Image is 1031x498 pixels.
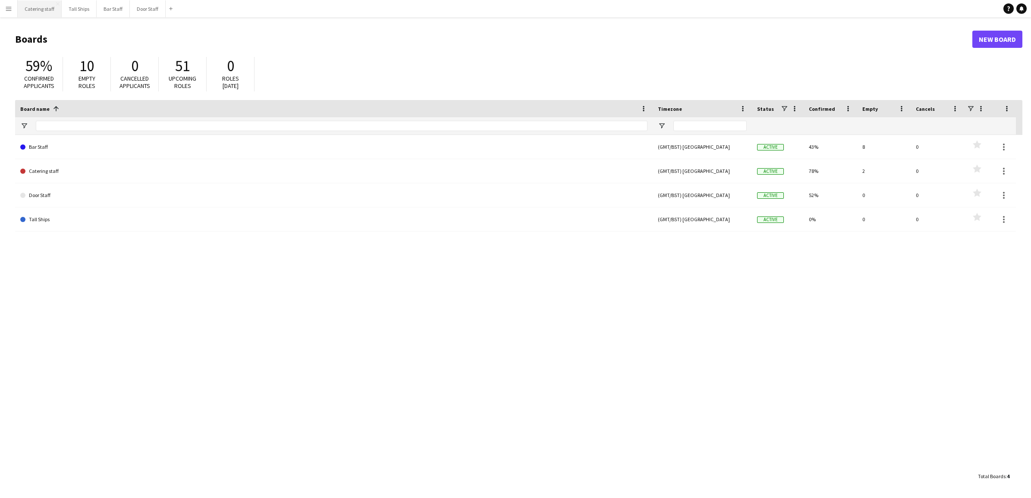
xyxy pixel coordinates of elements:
[175,56,190,75] span: 51
[972,31,1022,48] a: New Board
[857,183,911,207] div: 0
[916,106,935,112] span: Cancels
[97,0,130,17] button: Bar Staff
[911,207,964,231] div: 0
[79,75,95,90] span: Empty roles
[757,216,784,223] span: Active
[130,0,166,17] button: Door Staff
[227,56,234,75] span: 0
[658,122,666,130] button: Open Filter Menu
[131,56,138,75] span: 0
[20,135,648,159] a: Bar Staff
[809,106,835,112] span: Confirmed
[757,192,784,199] span: Active
[20,159,648,183] a: Catering staff
[20,106,50,112] span: Board name
[25,56,52,75] span: 59%
[24,75,54,90] span: Confirmed applicants
[653,159,752,183] div: (GMT/BST) [GEOGRAPHIC_DATA]
[857,159,911,183] div: 2
[653,207,752,231] div: (GMT/BST) [GEOGRAPHIC_DATA]
[857,207,911,231] div: 0
[804,183,857,207] div: 52%
[673,121,747,131] input: Timezone Filter Input
[15,33,972,46] h1: Boards
[20,122,28,130] button: Open Filter Menu
[978,473,1006,479] span: Total Boards
[862,106,878,112] span: Empty
[119,75,150,90] span: Cancelled applicants
[857,135,911,159] div: 8
[804,207,857,231] div: 0%
[911,159,964,183] div: 0
[653,135,752,159] div: (GMT/BST) [GEOGRAPHIC_DATA]
[804,135,857,159] div: 43%
[658,106,682,112] span: Timezone
[757,106,774,112] span: Status
[169,75,196,90] span: Upcoming roles
[79,56,94,75] span: 10
[18,0,62,17] button: Catering staff
[653,183,752,207] div: (GMT/BST) [GEOGRAPHIC_DATA]
[757,168,784,175] span: Active
[62,0,97,17] button: Tall Ships
[36,121,648,131] input: Board name Filter Input
[911,183,964,207] div: 0
[978,468,1009,485] div: :
[20,207,648,232] a: Tall Ships
[222,75,239,90] span: Roles [DATE]
[804,159,857,183] div: 78%
[911,135,964,159] div: 0
[757,144,784,150] span: Active
[20,183,648,207] a: Door Staff
[1007,473,1009,479] span: 4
